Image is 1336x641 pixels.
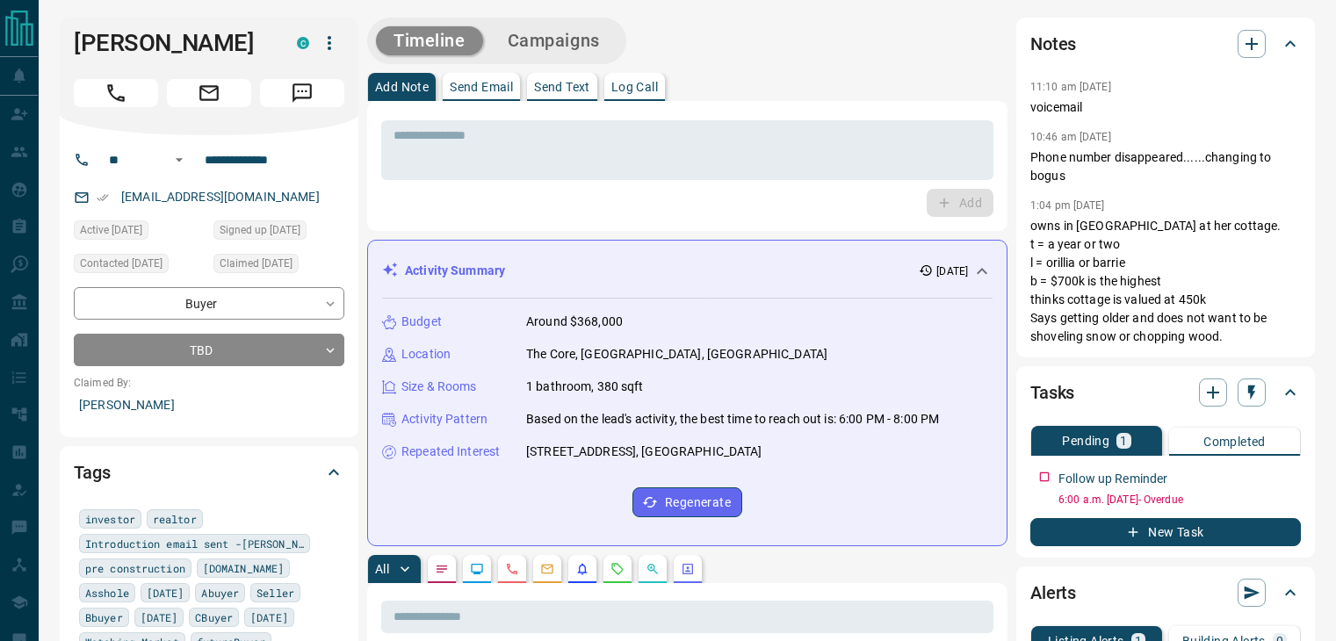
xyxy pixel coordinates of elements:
[1030,98,1301,117] p: voicemail
[401,378,477,396] p: Size & Rooms
[74,287,344,320] div: Buyer
[1030,199,1105,212] p: 1:04 pm [DATE]
[85,584,129,601] span: Asshole
[153,510,197,528] span: realtor
[936,263,968,279] p: [DATE]
[169,149,190,170] button: Open
[203,559,284,577] span: [DOMAIN_NAME]
[74,79,158,107] span: Call
[201,584,239,601] span: Abuyer
[401,443,500,461] p: Repeated Interest
[74,29,271,57] h1: [PERSON_NAME]
[85,559,185,577] span: pre construction
[681,562,695,576] svg: Agent Actions
[1030,30,1076,58] h2: Notes
[610,562,625,576] svg: Requests
[121,190,320,204] a: [EMAIL_ADDRESS][DOMAIN_NAME]
[401,410,487,429] p: Activity Pattern
[74,254,205,278] div: Thu Aug 07 2025
[74,334,344,366] div: TBD
[256,584,294,601] span: Seller
[220,221,300,239] span: Signed up [DATE]
[534,81,590,93] p: Send Text
[505,562,519,576] svg: Calls
[632,487,742,517] button: Regenerate
[80,255,162,272] span: Contacted [DATE]
[382,255,993,287] div: Activity Summary[DATE]
[213,220,344,245] div: Mon Feb 26 2024
[375,81,429,93] p: Add Note
[1058,492,1301,508] p: 6:00 a.m. [DATE] - Overdue
[526,345,827,364] p: The Core, [GEOGRAPHIC_DATA], [GEOGRAPHIC_DATA]
[1030,23,1301,65] div: Notes
[85,609,123,626] span: Bbuyer
[375,563,389,575] p: All
[490,26,617,55] button: Campaigns
[1030,148,1301,185] p: Phone number disappeared......changing to bogus
[74,451,344,493] div: Tags
[74,458,110,486] h2: Tags
[646,562,660,576] svg: Opportunities
[1030,518,1301,546] button: New Task
[401,313,442,331] p: Budget
[526,410,939,429] p: Based on the lead's activity, the best time to reach out is: 6:00 PM - 8:00 PM
[250,609,288,626] span: [DATE]
[526,313,623,331] p: Around $368,000
[575,562,589,576] svg: Listing Alerts
[376,26,483,55] button: Timeline
[167,79,251,107] span: Email
[195,609,233,626] span: CBuyer
[74,220,205,245] div: Wed Aug 06 2025
[80,221,142,239] span: Active [DATE]
[213,254,344,278] div: Mon Feb 26 2024
[1203,436,1266,448] p: Completed
[220,255,292,272] span: Claimed [DATE]
[611,81,658,93] p: Log Call
[85,535,304,552] span: Introduction email sent -[PERSON_NAME]
[74,391,344,420] p: [PERSON_NAME]
[526,443,762,461] p: [STREET_ADDRESS], [GEOGRAPHIC_DATA]
[297,37,309,49] div: condos.ca
[1030,217,1301,346] p: owns in [GEOGRAPHIC_DATA] at her cottage. t = a year or two l = orillia or barrie b = $700k is th...
[470,562,484,576] svg: Lead Browsing Activity
[540,562,554,576] svg: Emails
[1030,572,1301,614] div: Alerts
[141,609,178,626] span: [DATE]
[1030,81,1111,93] p: 11:10 am [DATE]
[405,262,505,280] p: Activity Summary
[74,375,344,391] p: Claimed By:
[450,81,513,93] p: Send Email
[1062,435,1109,447] p: Pending
[1030,378,1074,407] h2: Tasks
[85,510,135,528] span: investor
[260,79,344,107] span: Message
[401,345,451,364] p: Location
[435,562,449,576] svg: Notes
[1030,371,1301,414] div: Tasks
[1030,579,1076,607] h2: Alerts
[97,191,109,204] svg: Email Verified
[1030,131,1111,143] p: 10:46 am [DATE]
[526,378,644,396] p: 1 bathroom, 380 sqft
[1120,435,1127,447] p: 1
[1058,470,1167,488] p: Follow up Reminder
[147,584,184,601] span: [DATE]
